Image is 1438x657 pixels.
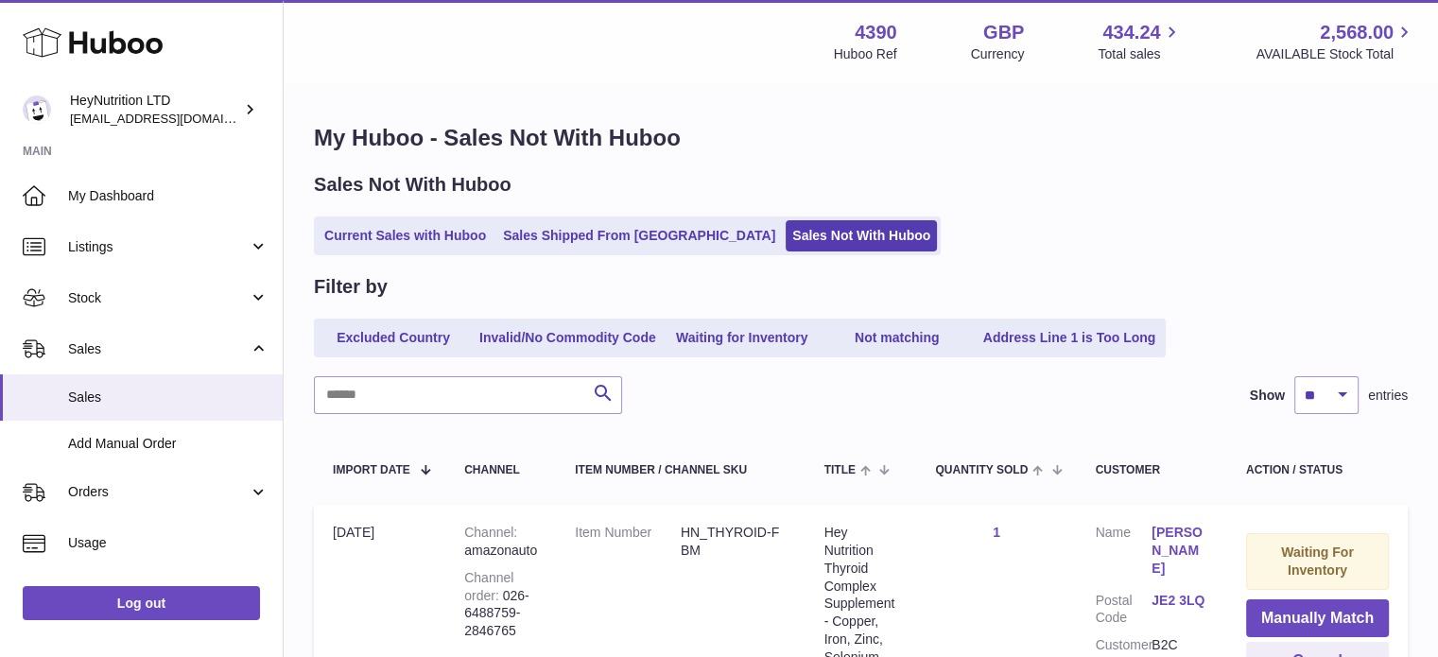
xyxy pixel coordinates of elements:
[70,111,278,126] span: [EMAIL_ADDRESS][DOMAIN_NAME]
[681,524,787,560] dd: HN_THYROID-FBM
[464,464,537,476] div: Channel
[318,322,469,354] a: Excluded Country
[68,238,249,256] span: Listings
[464,525,517,540] strong: Channel
[993,525,1000,540] a: 1
[935,464,1028,476] span: Quantity Sold
[822,322,973,354] a: Not matching
[855,20,897,45] strong: 4390
[1102,20,1160,45] span: 434.24
[318,220,493,251] a: Current Sales with Huboo
[473,322,663,354] a: Invalid/No Commodity Code
[68,340,249,358] span: Sales
[68,389,269,406] span: Sales
[23,586,260,620] a: Log out
[1098,20,1182,63] a: 434.24 Total sales
[1368,387,1408,405] span: entries
[1320,20,1394,45] span: 2,568.00
[314,123,1408,153] h1: My Huboo - Sales Not With Huboo
[1098,45,1182,63] span: Total sales
[70,92,240,128] div: HeyNutrition LTD
[68,435,269,453] span: Add Manual Order
[68,187,269,205] span: My Dashboard
[824,464,856,476] span: Title
[68,289,249,307] span: Stock
[314,274,388,300] h2: Filter by
[667,322,818,354] a: Waiting for Inventory
[314,172,511,198] h2: Sales Not With Huboo
[977,322,1163,354] a: Address Line 1 is Too Long
[1152,524,1208,578] a: [PERSON_NAME]
[1256,45,1415,63] span: AVAILABLE Stock Total
[464,569,537,641] div: 026-6488759-2846765
[68,534,269,552] span: Usage
[1246,599,1389,638] button: Manually Match
[464,570,513,603] strong: Channel order
[1281,545,1353,578] strong: Waiting For Inventory
[786,220,937,251] a: Sales Not With Huboo
[1096,464,1208,476] div: Customer
[1152,592,1208,610] a: JE2 3LQ
[575,524,681,560] dt: Item Number
[23,95,51,124] img: info@heynutrition.com
[1096,524,1152,582] dt: Name
[1250,387,1285,405] label: Show
[834,45,897,63] div: Huboo Ref
[971,45,1025,63] div: Currency
[464,524,537,560] div: amazonauto
[1246,464,1389,476] div: Action / Status
[333,464,410,476] span: Import date
[575,464,786,476] div: Item Number / Channel SKU
[1096,592,1152,628] dt: Postal Code
[983,20,1024,45] strong: GBP
[68,483,249,501] span: Orders
[496,220,782,251] a: Sales Shipped From [GEOGRAPHIC_DATA]
[1256,20,1415,63] a: 2,568.00 AVAILABLE Stock Total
